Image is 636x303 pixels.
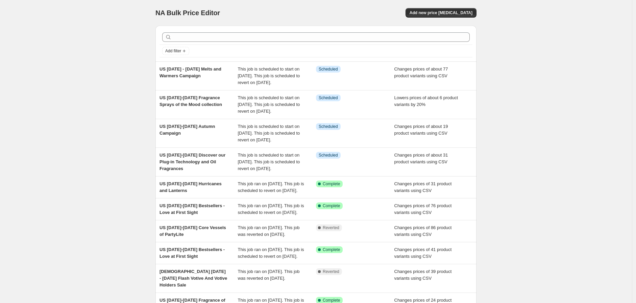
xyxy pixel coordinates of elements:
[394,153,448,164] span: Changes prices of about 31 product variants using CSV
[160,66,221,78] span: US [DATE] - [DATE] Melts and Warmers Campaign
[160,203,225,215] span: US [DATE]-[DATE] Bestsellers - Love at First Sight
[160,153,225,171] span: US [DATE]-[DATE] Discover our Plug-in Technology and Oil Fragrances
[406,8,476,18] button: Add new price [MEDICAL_DATA]
[155,9,220,17] span: NA Bulk Price Editor
[238,153,300,171] span: This job is scheduled to start on [DATE]. This job is scheduled to revert on [DATE].
[394,95,458,107] span: Lowers prices of about 6 product variants by 20%
[319,95,338,101] span: Scheduled
[238,269,300,281] span: This job ran on [DATE]. This job was reverted on [DATE].
[238,66,300,85] span: This job is scheduled to start on [DATE]. This job is scheduled to revert on [DATE].
[319,153,338,158] span: Scheduled
[394,269,452,281] span: Changes prices of 39 product variants using CSV
[323,181,340,187] span: Complete
[160,225,226,237] span: US [DATE]-[DATE] Core Vessels of PartyLite
[323,203,340,209] span: Complete
[160,269,227,287] span: [DEMOGRAPHIC_DATA] [DATE] - [DATE] Flash Votive And Votive Holders Sale
[319,124,338,129] span: Scheduled
[160,95,222,107] span: US [DATE]-[DATE] Fragrance Sprays of the Mood collection
[238,247,304,259] span: This job ran on [DATE]. This job is scheduled to revert on [DATE].
[238,124,300,142] span: This job is scheduled to start on [DATE]. This job is scheduled to revert on [DATE].
[238,203,304,215] span: This job ran on [DATE]. This job is scheduled to revert on [DATE].
[160,124,215,136] span: US [DATE]-[DATE] Autumn Campaign
[323,247,340,252] span: Complete
[162,47,189,55] button: Add filter
[394,225,452,237] span: Changes prices of 86 product variants using CSV
[323,298,340,303] span: Complete
[394,66,448,78] span: Changes prices of about 77 product variants using CSV
[394,247,452,259] span: Changes prices of 41 product variants using CSV
[410,10,472,16] span: Add new price [MEDICAL_DATA]
[160,181,222,193] span: US [DATE]-[DATE] Hurricanes and Lanterns
[394,203,452,215] span: Changes prices of 76 product variants using CSV
[323,269,339,274] span: Reverted
[394,124,448,136] span: Changes prices of about 19 product variants using CSV
[394,181,452,193] span: Changes prices of 31 product variants using CSV
[238,181,304,193] span: This job ran on [DATE]. This job is scheduled to revert on [DATE].
[160,247,225,259] span: US [DATE]-[DATE] Bestsellers - Love at First Sight
[165,48,181,54] span: Add filter
[323,225,339,230] span: Reverted
[238,225,300,237] span: This job ran on [DATE]. This job was reverted on [DATE].
[319,66,338,72] span: Scheduled
[238,95,300,114] span: This job is scheduled to start on [DATE]. This job is scheduled to revert on [DATE].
